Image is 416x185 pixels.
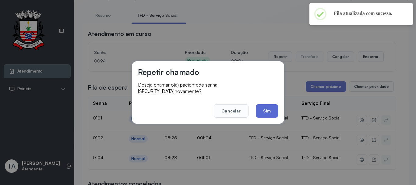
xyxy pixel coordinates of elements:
[138,67,199,77] h3: Repetir chamado
[214,104,248,118] button: Cancelar
[256,104,278,118] button: Sim
[334,10,403,16] h2: Fila atualizada com sucesso.
[138,82,278,94] p: Deseja chamar o(a) paciente novamente?
[138,82,217,94] span: de senha [SECURITY_DATA]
